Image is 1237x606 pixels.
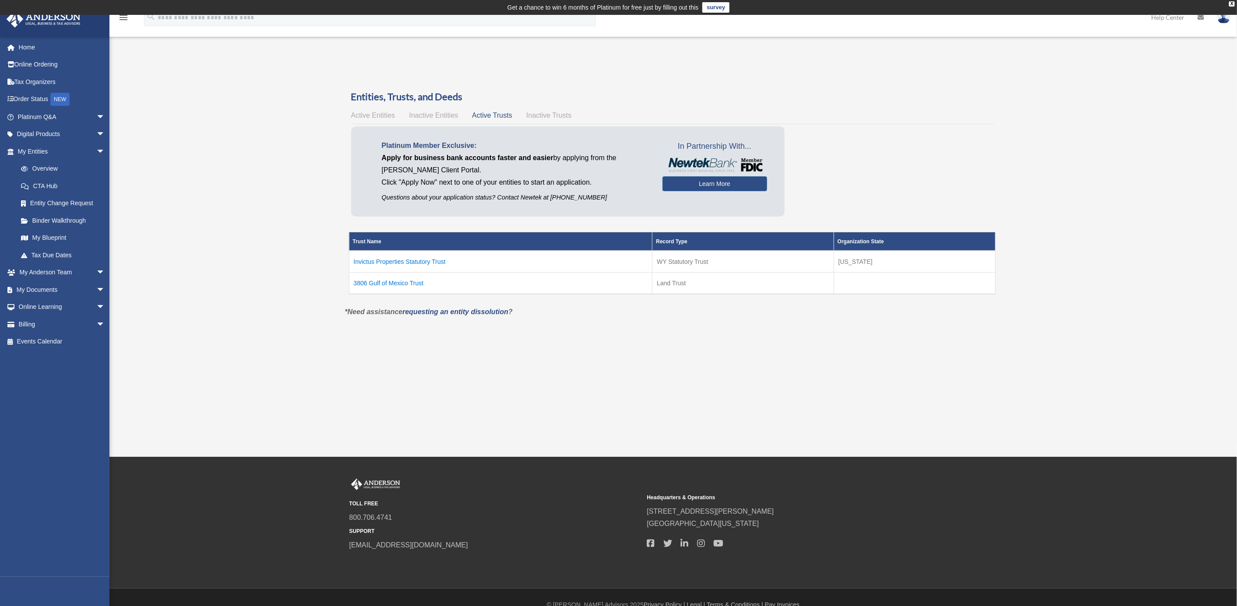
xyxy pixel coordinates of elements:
[96,315,114,333] span: arrow_drop_down
[647,520,759,527] a: [GEOGRAPHIC_DATA][US_STATE]
[472,112,512,119] span: Active Trusts
[349,541,468,549] a: [EMAIL_ADDRESS][DOMAIN_NAME]
[118,15,129,23] a: menu
[12,229,114,247] a: My Blueprint
[96,143,114,161] span: arrow_drop_down
[146,12,156,21] i: search
[382,192,649,203] p: Questions about your application status? Contact Newtek at [PHONE_NUMBER]
[6,126,118,143] a: Digital Productsarrow_drop_down
[382,152,649,176] p: by applying from the [PERSON_NAME] Client Portal.
[12,212,114,229] a: Binder Walkthrough
[349,527,641,536] small: SUPPORT
[6,56,118,74] a: Online Ordering
[96,264,114,282] span: arrow_drop_down
[663,176,767,191] a: Learn More
[6,39,118,56] a: Home
[349,272,652,294] td: 3806 Gulf of Mexico Trust
[382,140,649,152] p: Platinum Member Exclusive:
[834,251,995,273] td: [US_STATE]
[96,281,114,299] span: arrow_drop_down
[118,12,129,23] i: menu
[652,232,834,251] th: Record Type
[351,112,395,119] span: Active Entities
[663,140,767,154] span: In Partnership With...
[6,264,118,281] a: My Anderson Teamarrow_drop_down
[349,251,652,273] td: Invictus Properties Statutory Trust
[6,281,118,298] a: My Documentsarrow_drop_down
[349,479,402,490] img: Anderson Advisors Platinum Portal
[647,508,774,515] a: [STREET_ADDRESS][PERSON_NAME]
[382,154,553,161] span: Apply for business bank accounts faster and easier
[1217,11,1230,24] img: User Pic
[351,90,994,104] h3: Entities, Trusts, and Deeds
[6,108,118,126] a: Platinum Q&Aarrow_drop_down
[349,514,392,521] a: 800.706.4741
[834,232,995,251] th: Organization State
[12,195,114,212] a: Entity Change Request
[652,251,834,273] td: WY Statutory Trust
[349,499,641,508] small: TOLL FREE
[667,158,763,172] img: NewtekBankLogoSM.png
[6,73,118,91] a: Tax Organizers
[6,315,118,333] a: Billingarrow_drop_down
[96,108,114,126] span: arrow_drop_down
[96,126,114,144] span: arrow_drop_down
[507,2,699,13] div: Get a chance to win 6 months of Platinum for free just by filling out this
[526,112,571,119] span: Inactive Trusts
[12,177,114,195] a: CTA Hub
[12,160,109,178] a: Overview
[409,112,458,119] span: Inactive Entities
[349,232,652,251] th: Trust Name
[50,93,70,106] div: NEW
[647,493,939,502] small: Headquarters & Operations
[382,176,649,189] p: Click "Apply Now" next to one of your entities to start an application.
[96,298,114,316] span: arrow_drop_down
[12,246,114,264] a: Tax Due Dates
[6,143,114,160] a: My Entitiesarrow_drop_down
[1229,1,1235,7] div: close
[4,11,83,28] img: Anderson Advisors Platinum Portal
[652,272,834,294] td: Land Trust
[345,308,513,315] em: *Need assistance ?
[6,91,118,109] a: Order StatusNEW
[702,2,730,13] a: survey
[6,333,118,350] a: Events Calendar
[402,308,508,315] a: requesting an entity dissolution
[6,298,118,316] a: Online Learningarrow_drop_down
